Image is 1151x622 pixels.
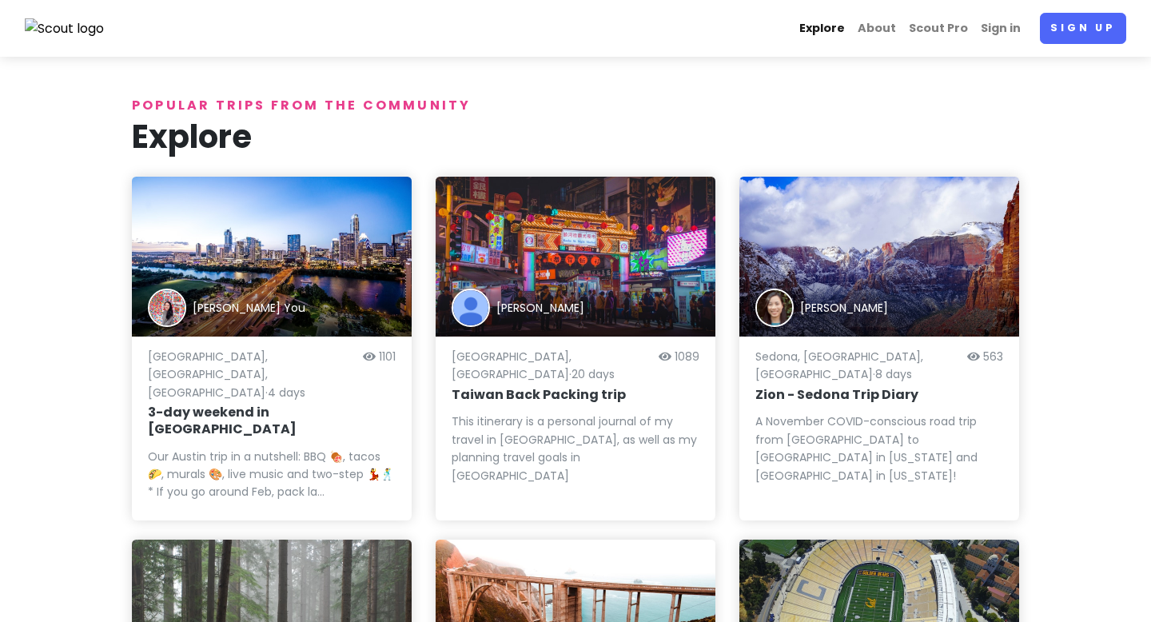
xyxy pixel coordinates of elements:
a: About [851,13,902,44]
span: 1089 [675,349,699,365]
a: mountains in winterTrip author[PERSON_NAME]Sedona, [GEOGRAPHIC_DATA], [GEOGRAPHIC_DATA]·8 days563... [739,177,1019,520]
h6: 3-day weekend in [GEOGRAPHIC_DATA] [148,405,396,438]
div: [PERSON_NAME] [496,299,584,317]
div: This itinerary is a personal journal of my travel in [GEOGRAPHIC_DATA], as well as my planning tr... [452,413,699,484]
div: [PERSON_NAME] [800,299,888,317]
a: time-lapse photography car lights on bridgeTrip author[PERSON_NAME] You[GEOGRAPHIC_DATA], [GEOGRA... [132,177,412,520]
div: [PERSON_NAME] You [193,299,305,317]
img: Scout logo [25,18,105,39]
div: A November COVID-conscious road trip from [GEOGRAPHIC_DATA] to [GEOGRAPHIC_DATA] in [US_STATE] an... [755,413,1003,484]
a: Sign in [974,13,1027,44]
a: Explore [793,13,851,44]
a: temple entrance with bright lightsTrip author[PERSON_NAME][GEOGRAPHIC_DATA], [GEOGRAPHIC_DATA]·20... [436,177,715,520]
a: Sign up [1040,13,1126,44]
img: Trip author [755,289,794,327]
p: Popular trips from the community [132,95,1019,116]
p: Sedona, [GEOGRAPHIC_DATA], [GEOGRAPHIC_DATA] · 8 days [755,348,961,384]
span: 563 [983,349,1003,365]
img: Trip author [148,289,186,327]
h1: Explore [132,116,1019,157]
a: Scout Pro [902,13,974,44]
h6: Taiwan Back Packing trip [452,387,699,404]
p: [GEOGRAPHIC_DATA], [GEOGRAPHIC_DATA] · 20 days [452,348,652,384]
span: 1101 [379,349,396,365]
div: Our Austin trip in a nutshell: BBQ 🍖, tacos 🌮, murals 🎨, live music and two-step 💃🕺 * If you go a... [148,448,396,501]
p: [GEOGRAPHIC_DATA], [GEOGRAPHIC_DATA], [GEOGRAPHIC_DATA] · 4 days [148,348,356,401]
h6: Zion - Sedona Trip Diary [755,387,1003,404]
img: Trip author [452,289,490,327]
